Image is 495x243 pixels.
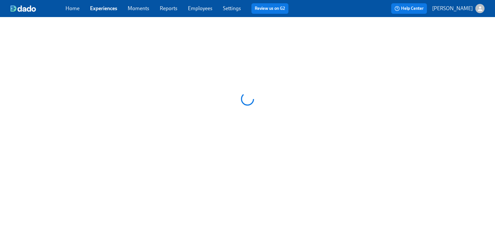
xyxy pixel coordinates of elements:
a: Reports [160,5,177,11]
a: Review us on G2 [255,5,285,12]
button: [PERSON_NAME] [432,4,485,13]
a: Home [65,5,80,11]
span: Help Center [394,5,424,12]
a: Moments [128,5,149,11]
a: Experiences [90,5,117,11]
img: dado [10,5,36,12]
button: Review us on G2 [251,3,288,14]
a: Settings [223,5,241,11]
p: [PERSON_NAME] [432,5,473,12]
a: Employees [188,5,212,11]
a: dado [10,5,65,12]
button: Help Center [391,3,427,14]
